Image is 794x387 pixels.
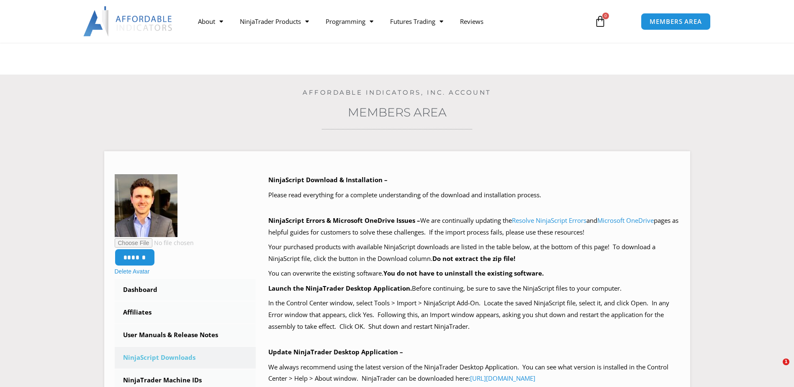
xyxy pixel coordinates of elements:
a: 0 [582,9,619,34]
p: Please read everything for a complete understanding of the download and installation process. [268,189,680,201]
img: LogoAI | Affordable Indicators – NinjaTrader [83,6,173,36]
a: Programming [317,12,382,31]
span: 1 [783,359,789,365]
a: Affiliates [115,302,256,323]
b: Launch the NinjaTrader Desktop Application. [268,284,412,292]
a: Reviews [452,12,492,31]
a: Microsoft OneDrive [597,216,654,224]
p: We are continually updating the and pages as helpful guides for customers to solve these challeng... [268,215,680,238]
p: You can overwrite the existing software. [268,268,680,279]
a: Affordable Indicators, Inc. Account [303,88,491,96]
p: Before continuing, be sure to save the NinjaScript files to your computer. [268,283,680,294]
a: NinjaTrader Products [231,12,317,31]
b: NinjaScript Download & Installation – [268,175,388,184]
a: [URL][DOMAIN_NAME] [470,374,535,382]
a: About [190,12,231,31]
nav: Menu [190,12,585,31]
a: Resolve NinjaScript Errors [512,216,586,224]
p: We always recommend using the latest version of the NinjaTrader Desktop Application. You can see ... [268,361,680,385]
b: You do not have to uninstall the existing software. [383,269,544,277]
b: NinjaScript Errors & Microsoft OneDrive Issues – [268,216,420,224]
a: Members Area [348,105,447,119]
p: In the Control Center window, select Tools > Import > NinjaScript Add-On. Locate the saved NinjaS... [268,297,680,333]
a: Delete Avatar [115,268,150,275]
a: MEMBERS AREA [641,13,711,30]
b: Update NinjaTrader Desktop Application – [268,348,403,356]
a: User Manuals & Release Notes [115,324,256,346]
p: Your purchased products with available NinjaScript downloads are listed in the table below, at th... [268,241,680,265]
b: Do not extract the zip file! [432,254,515,263]
a: NinjaScript Downloads [115,347,256,369]
a: Dashboard [115,279,256,301]
iframe: Intercom live chat [766,359,786,379]
span: MEMBERS AREA [650,18,702,25]
a: Futures Trading [382,12,452,31]
img: 1608675936449%20(1)23-150x150.jfif [115,174,177,237]
span: 0 [602,13,609,19]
